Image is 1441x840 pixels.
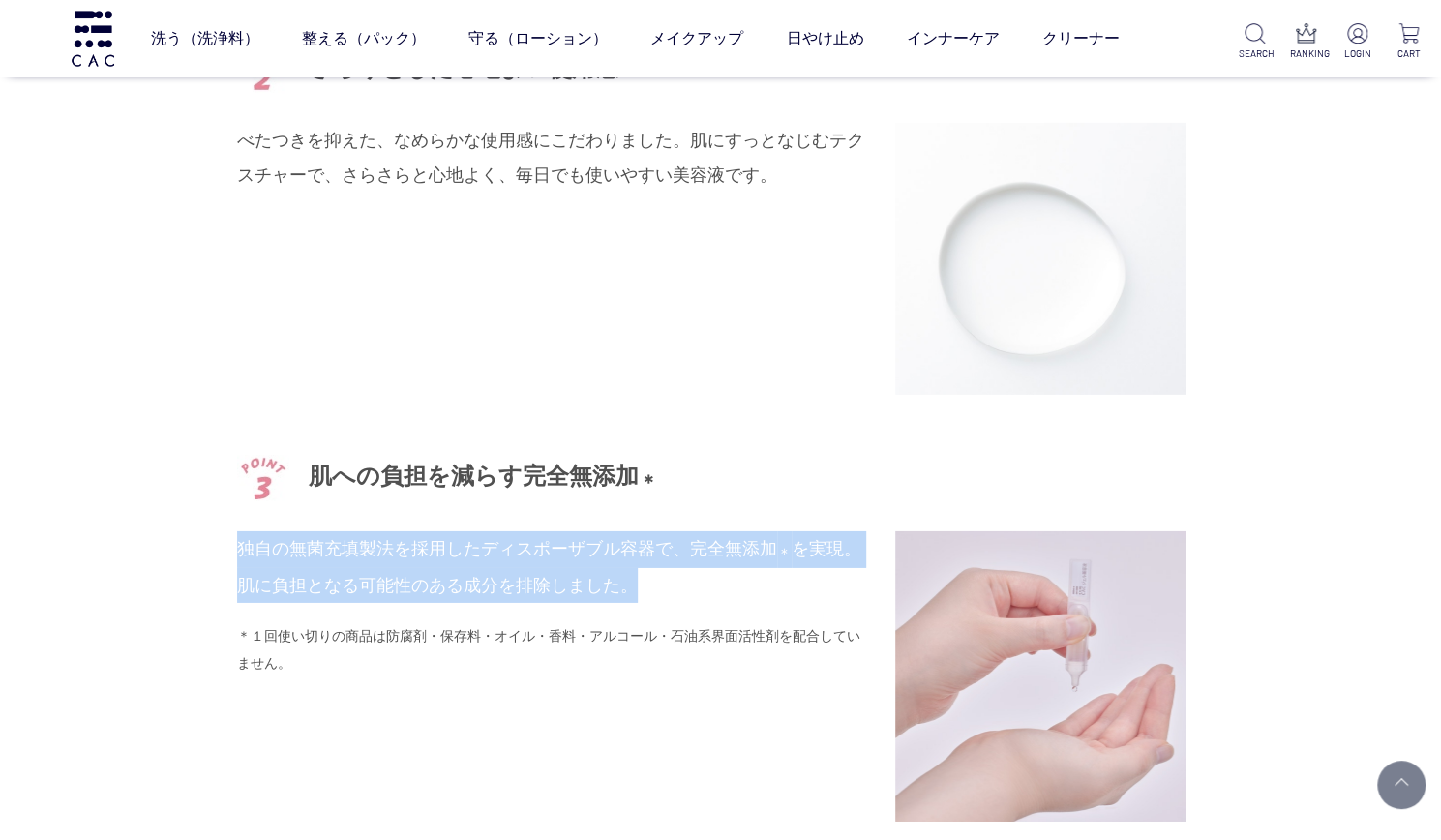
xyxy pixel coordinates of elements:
[1341,23,1374,61] a: LOGIN
[1290,23,1323,61] a: RANKING
[302,12,426,66] a: 整える（パック）
[1041,12,1119,66] a: クリーナー
[237,123,866,193] p: べたつきを抑えた、なめらかな使用感にこだわりました。肌にすっとなじむテクスチャーで、さらさらと心地よく、毎日でも使いやすい美容液です。
[777,545,792,561] sup: ＊
[639,471,658,493] sup: ＊
[69,11,117,66] img: logo
[1290,46,1323,61] p: RANKING
[895,123,1186,395] img: イメージ
[1238,23,1271,61] a: SEARCH
[151,12,259,66] a: 洗う（洗浄料）
[895,531,1186,822] img: イメージ
[786,12,863,66] a: 日やけ止め
[237,455,309,502] img: ポイント３
[237,531,866,603] p: 独自の無菌充填製法を採用したディスポーザブル容器で、完全無添加 を実現。肌に負担となる可能性のある成分を排除しました。
[468,12,608,66] a: 守る（ローション）
[237,622,866,676] p: ＊１回使い切りの商品は防腐剤・保存料・オイル・香料・アルコール・石油系界面活性剤を配合していません。
[1341,46,1374,61] p: LOGIN
[1238,46,1271,61] p: SEARCH
[1393,23,1426,61] a: CART
[650,12,743,66] a: メイクアップ
[906,12,999,66] a: インナーケア
[237,453,1205,501] div: 肌への負担を減らす完全無添加
[1393,46,1426,61] p: CART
